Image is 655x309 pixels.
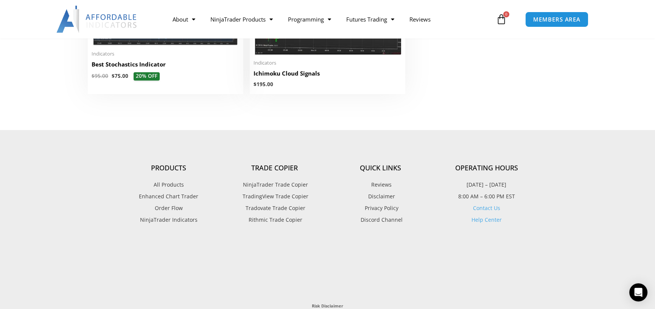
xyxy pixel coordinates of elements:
[339,11,402,28] a: Futures Trading
[116,180,222,190] a: All Products
[434,180,540,190] p: [DATE] – [DATE]
[533,17,580,22] span: MEMBERS AREA
[503,11,509,17] span: 0
[254,81,273,88] bdi: 195.00
[134,72,160,80] span: 20% OFF
[203,11,280,28] a: NinjaTrader Products
[434,192,540,201] p: 8:00 AM – 6:00 PM EST
[328,164,434,172] h4: Quick Links
[254,81,257,88] span: $
[155,203,183,213] span: Order Flow
[222,164,328,172] h4: Trade Copier
[629,283,647,301] div: Open Intercom Messenger
[247,215,302,225] span: Rithmic Trade Copier
[485,8,518,30] a: 0
[241,192,308,201] span: TradingView Trade Copier
[222,203,328,213] a: Tradovate Trade Copier
[471,216,502,223] a: Help Center
[140,215,198,225] span: NinjaTrader Indicators
[280,11,339,28] a: Programming
[56,6,138,33] img: LogoAI | Affordable Indicators – NinjaTrader
[328,203,434,213] a: Privacy Policy
[366,192,395,201] span: Disclaimer
[139,192,198,201] span: Enhanced Chart Trader
[112,73,128,79] bdi: 75.00
[92,60,240,72] a: Best Stochastics Indicator
[222,180,328,190] a: NinjaTrader Trade Copier
[363,203,398,213] span: Privacy Policy
[92,73,95,79] span: $
[92,73,108,79] bdi: 95.00
[116,164,222,172] h4: Products
[369,180,392,190] span: Reviews
[116,203,222,213] a: Order Flow
[222,215,328,225] a: Rithmic Trade Copier
[92,51,240,57] span: Indicators
[116,242,540,295] iframe: Customer reviews powered by Trustpilot
[473,204,500,212] a: Contact Us
[116,192,222,201] a: Enhanced Chart Trader
[254,70,401,81] a: Ichimoku Cloud Signals
[116,215,222,225] a: NinjaTrader Indicators
[328,215,434,225] a: Discord Channel
[241,180,308,190] span: NinjaTrader Trade Copier
[154,180,184,190] span: All Products
[328,180,434,190] a: Reviews
[254,70,401,77] h2: Ichimoku Cloud Signals
[359,215,403,225] span: Discord Channel
[244,203,305,213] span: Tradovate Trade Copier
[222,192,328,201] a: TradingView Trade Copier
[112,73,115,79] span: $
[92,60,240,68] h2: Best Stochastics Indicator
[254,60,401,66] span: Indicators
[434,164,540,172] h4: Operating Hours
[402,11,438,28] a: Reviews
[165,11,203,28] a: About
[525,12,588,27] a: MEMBERS AREA
[165,11,494,28] nav: Menu
[328,192,434,201] a: Disclaimer
[312,303,343,309] strong: Risk Disclaimer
